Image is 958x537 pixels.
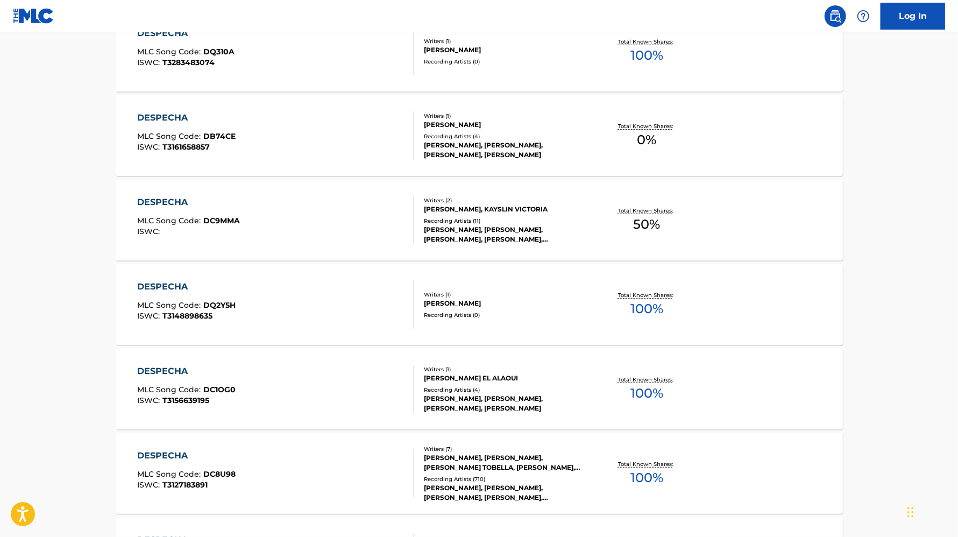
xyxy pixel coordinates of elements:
a: DESPECHAMLC Song Code:DQ2Y5HISWC:T3148898635Writers (1)[PERSON_NAME]Recording Artists (0)Total Kn... [116,264,843,345]
span: ISWC : [137,395,162,405]
div: DESPECHA [137,365,236,378]
a: DESPECHAMLC Song Code:DQ310AISWC:T3283483074Writers (1)[PERSON_NAME]Recording Artists (0)Total Kn... [116,11,843,91]
div: [PERSON_NAME] [424,299,586,308]
div: Writers ( 1 ) [424,291,586,299]
span: MLC Song Code : [137,216,203,225]
div: [PERSON_NAME] EL ALAOUI [424,373,586,383]
p: Total Known Shares: [618,122,676,130]
span: MLC Song Code : [137,385,203,394]
div: Recording Artists ( 4 ) [424,132,586,140]
span: DQ2Y5H [203,300,236,310]
span: 100 % [630,468,663,487]
a: DESPECHAMLC Song Code:DC9MMAISWC:Writers (2)[PERSON_NAME], KAYSLIN VICTORIARecording Artists (11)... [116,180,843,260]
span: 100 % [630,299,663,319]
img: help [857,10,870,23]
span: DC8U98 [203,469,236,479]
a: DESPECHAMLC Song Code:DC1OG0ISWC:T3156639195Writers (1)[PERSON_NAME] EL ALAOUIRecording Artists (... [116,349,843,429]
img: MLC Logo [13,8,54,24]
span: T3161658857 [162,142,210,152]
div: Writers ( 2 ) [424,196,586,204]
span: 0 % [637,130,656,150]
span: DQ310A [203,47,235,56]
div: [PERSON_NAME], [PERSON_NAME], [PERSON_NAME], [PERSON_NAME], [PERSON_NAME] [424,225,586,244]
iframe: Chat Widget [904,485,958,537]
div: Writers ( 7 ) [424,445,586,453]
span: DC1OG0 [203,385,236,394]
p: Total Known Shares: [618,291,676,299]
a: Public Search [825,5,846,27]
p: Total Known Shares: [618,38,676,46]
a: Log In [881,3,945,30]
div: Recording Artists ( 4 ) [424,386,586,394]
p: Total Known Shares: [618,207,676,215]
div: Recording Artists ( 710 ) [424,475,586,483]
span: DB74CE [203,131,236,141]
div: Drag [907,496,914,528]
div: [PERSON_NAME] [424,45,586,55]
p: Total Known Shares: [618,460,676,468]
img: search [829,10,842,23]
div: DESPECHA [137,111,236,124]
div: [PERSON_NAME], [PERSON_NAME], [PERSON_NAME] TOBELLA, [PERSON_NAME], [PERSON_NAME] [PERSON_NAME] [... [424,453,586,472]
span: ISWC : [137,227,162,236]
span: 50 % [633,215,660,234]
div: DESPECHA [137,280,236,293]
div: Writers ( 1 ) [424,365,586,373]
span: ISWC : [137,480,162,490]
a: DESPECHAMLC Song Code:DB74CEISWC:T3161658857Writers (1)[PERSON_NAME]Recording Artists (4)[PERSON_... [116,95,843,176]
a: DESPECHAMLC Song Code:DC8U98ISWC:T3127183891Writers (7)[PERSON_NAME], [PERSON_NAME], [PERSON_NAME... [116,433,843,514]
span: T3148898635 [162,311,212,321]
span: MLC Song Code : [137,469,203,479]
div: [PERSON_NAME], [PERSON_NAME], [PERSON_NAME], [PERSON_NAME] [424,140,586,160]
span: 100 % [630,46,663,65]
span: ISWC : [137,311,162,321]
div: Recording Artists ( 11 ) [424,217,586,225]
span: T3156639195 [162,395,209,405]
div: Recording Artists ( 0 ) [424,311,586,319]
div: DESPECHA [137,449,236,462]
div: Writers ( 1 ) [424,112,586,120]
div: [PERSON_NAME], [PERSON_NAME], [PERSON_NAME], [PERSON_NAME] [424,394,586,413]
span: MLC Song Code : [137,131,203,141]
div: DESPECHA [137,27,235,40]
span: ISWC : [137,142,162,152]
div: [PERSON_NAME] [424,120,586,130]
div: [PERSON_NAME], KAYSLIN VICTORIA [424,204,586,214]
div: [PERSON_NAME], [PERSON_NAME], [PERSON_NAME], [PERSON_NAME], [PERSON_NAME] [424,483,586,503]
div: Recording Artists ( 0 ) [424,58,586,66]
span: 100 % [630,384,663,403]
span: T3127183891 [162,480,208,490]
div: DESPECHA [137,196,240,209]
span: ISWC : [137,58,162,67]
span: DC9MMA [203,216,240,225]
div: Help [853,5,874,27]
div: Writers ( 1 ) [424,37,586,45]
p: Total Known Shares: [618,376,676,384]
span: T3283483074 [162,58,215,67]
span: MLC Song Code : [137,300,203,310]
span: MLC Song Code : [137,47,203,56]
